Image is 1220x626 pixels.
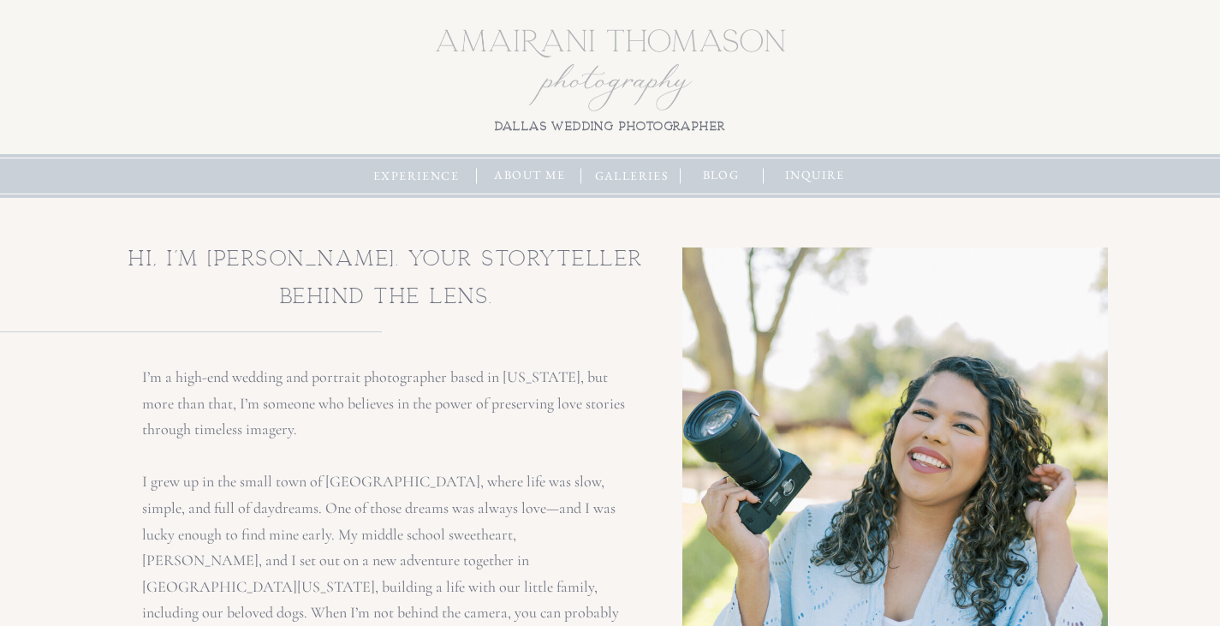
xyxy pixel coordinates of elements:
[779,166,852,185] a: inquire
[127,241,646,310] h2: Hi, I’m [PERSON_NAME]. your storyteller behind the lens.
[495,120,726,133] b: dallas wedding photographer
[694,166,748,185] a: blog
[370,167,463,186] a: experience
[591,167,674,186] a: galleries
[489,166,572,185] a: about me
